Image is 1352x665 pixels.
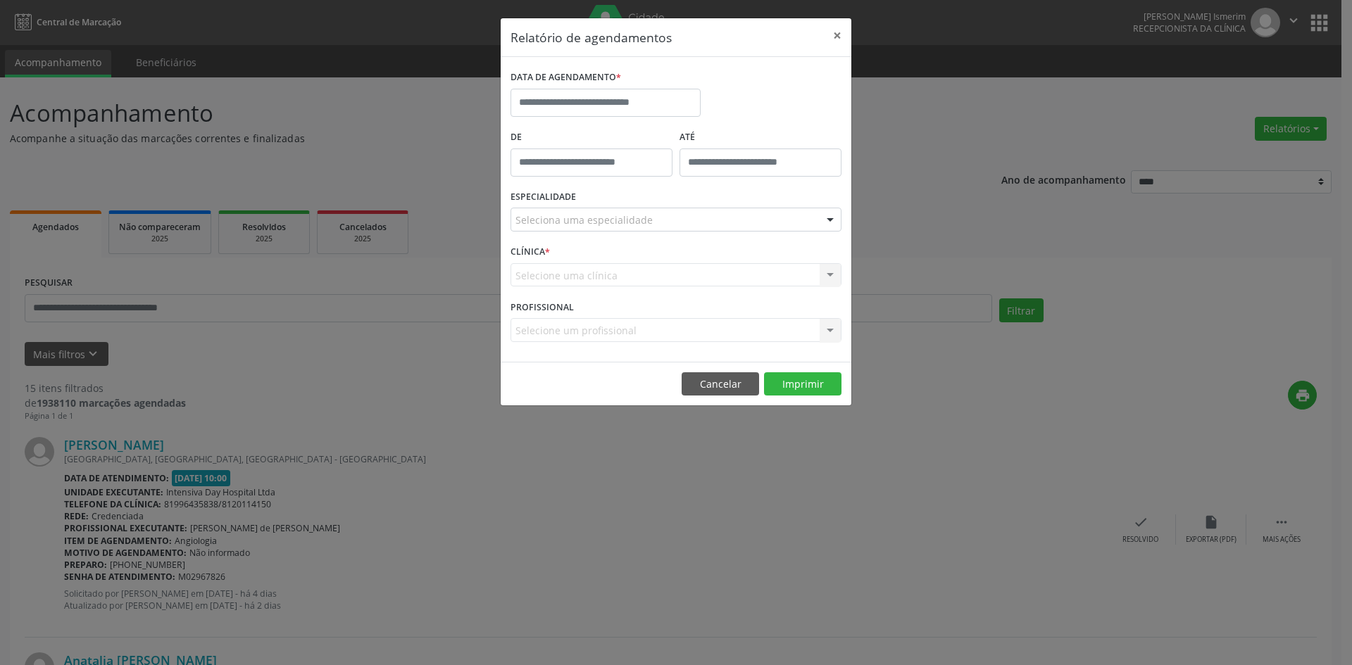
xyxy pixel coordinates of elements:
label: CLÍNICA [511,241,550,263]
label: ATÉ [680,127,841,148]
label: ESPECIALIDADE [511,186,576,208]
span: Seleciona uma especialidade [515,213,653,227]
h5: Relatório de agendamentos [511,28,672,46]
button: Cancelar [682,372,759,396]
button: Close [823,18,851,53]
button: Imprimir [764,372,841,396]
label: De [511,127,672,148]
label: DATA DE AGENDAMENTO [511,67,621,89]
label: PROFISSIONAL [511,296,574,318]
